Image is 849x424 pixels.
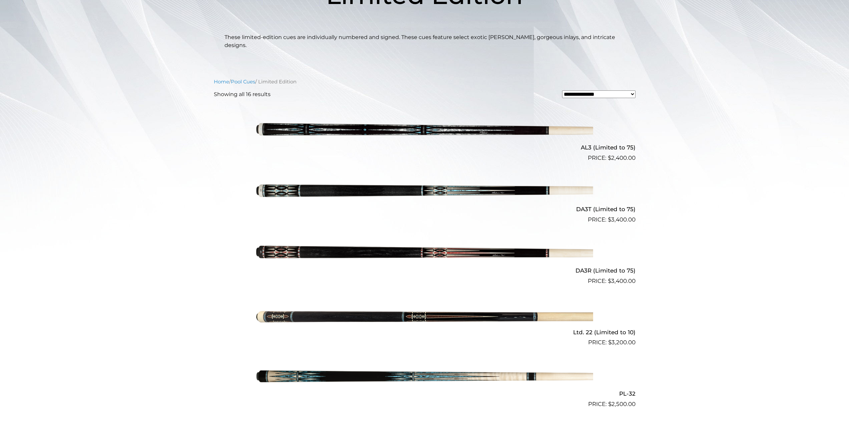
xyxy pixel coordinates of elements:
img: PL-32 [256,350,593,406]
p: Showing all 16 results [214,90,271,98]
span: $ [608,339,611,346]
span: $ [608,401,611,407]
a: AL3 (Limited to 75) $2,400.00 [214,104,635,162]
h2: DA3R (Limited to 75) [214,265,635,277]
a: Pool Cues [231,79,255,85]
p: These limited-edition cues are individually numbered and signed. These cues feature select exotic... [225,33,625,49]
bdi: 2,500.00 [608,401,635,407]
bdi: 2,400.00 [608,154,635,161]
h2: DA3T (Limited to 75) [214,203,635,215]
h2: Ltd. 22 (Limited to 10) [214,326,635,338]
img: DA3T (Limited to 75) [256,165,593,221]
a: DA3R (Limited to 75) $3,400.00 [214,227,635,286]
a: Home [214,79,229,85]
img: AL3 (Limited to 75) [256,104,593,160]
span: $ [608,154,611,161]
img: DA3R (Limited to 75) [256,227,593,283]
bdi: 3,200.00 [608,339,635,346]
span: $ [608,278,611,284]
h2: AL3 (Limited to 75) [214,141,635,154]
img: Ltd. 22 (Limited to 10) [256,288,593,344]
a: PL-32 $2,500.00 [214,350,635,408]
span: $ [608,216,611,223]
nav: Breadcrumb [214,78,635,85]
bdi: 3,400.00 [608,278,635,284]
a: Ltd. 22 (Limited to 10) $3,200.00 [214,288,635,347]
h2: PL-32 [214,387,635,400]
select: Shop order [562,90,635,98]
bdi: 3,400.00 [608,216,635,223]
a: DA3T (Limited to 75) $3,400.00 [214,165,635,224]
